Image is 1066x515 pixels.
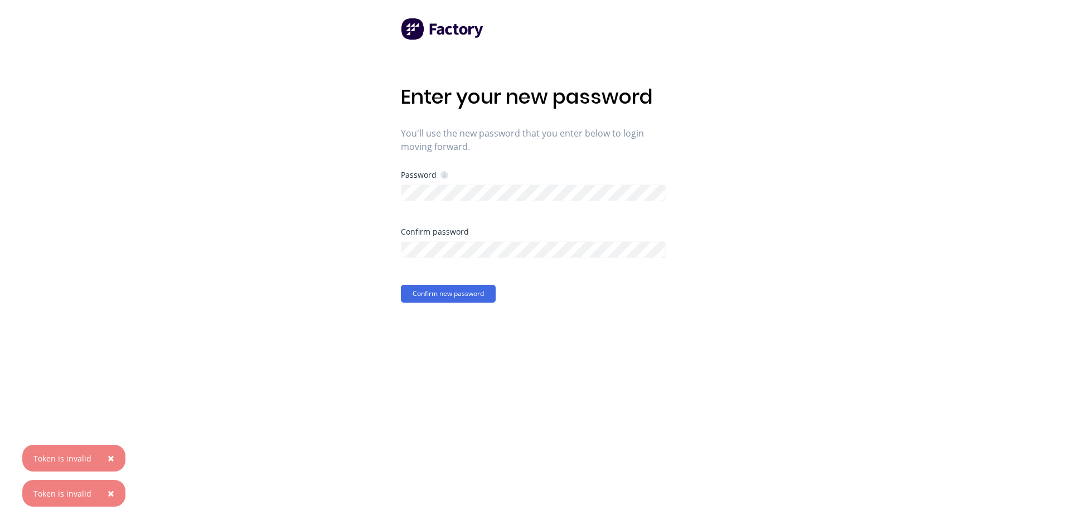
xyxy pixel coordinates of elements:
[401,127,666,153] span: You'll use the new password that you enter below to login moving forward.
[108,485,114,501] span: ×
[96,480,125,507] button: Close
[108,450,114,466] span: ×
[401,169,448,180] div: Password
[401,18,484,40] img: Factory
[401,285,496,303] button: Confirm new password
[33,453,91,464] div: Token is invalid
[401,228,666,236] div: Confirm password
[33,488,91,499] div: Token is invalid
[401,85,666,109] h1: Enter your new password
[96,445,125,472] button: Close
